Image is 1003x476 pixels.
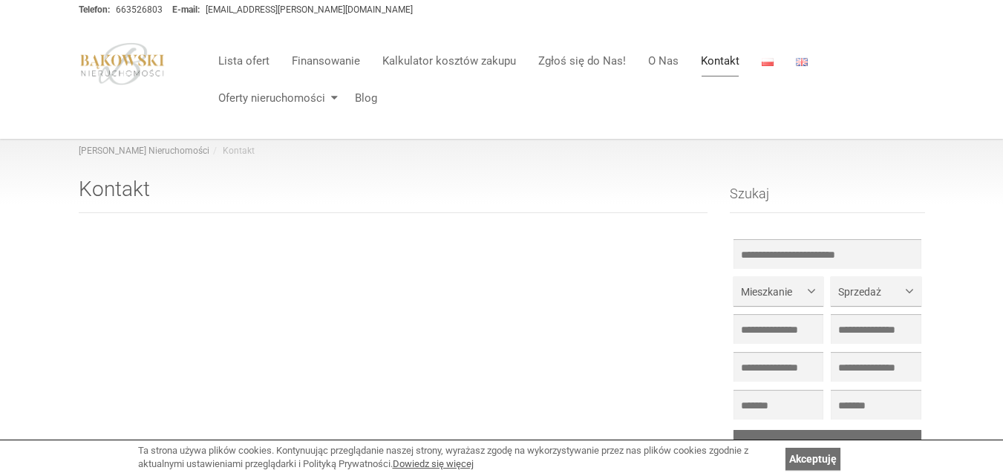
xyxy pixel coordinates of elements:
a: [PERSON_NAME] Nieruchomości [79,146,209,156]
span: Sprzedaż [838,284,902,299]
a: 663526803 [116,4,163,15]
strong: Telefon: [79,4,110,15]
a: Lista ofert [207,46,281,76]
span: Mieszkanie [741,284,805,299]
a: Dowiedz się więcej [393,458,474,469]
button: Sprzedaż [831,276,921,306]
a: [EMAIL_ADDRESS][PERSON_NAME][DOMAIN_NAME] [206,4,413,15]
a: Kalkulator kosztów zakupu [371,46,527,76]
h1: Kontakt [79,178,708,213]
a: Kontakt [690,46,751,76]
img: Polski [762,58,774,66]
a: Oferty nieruchomości [207,83,344,113]
a: Blog [344,83,377,113]
img: logo [79,42,166,85]
strong: E-mail: [172,4,200,15]
a: Finansowanie [281,46,371,76]
a: Zgłoś się do Nas! [527,46,637,76]
li: Kontakt [209,145,255,157]
div: Ta strona używa plików cookies. Kontynuując przeglądanie naszej strony, wyrażasz zgodę na wykorzy... [138,444,778,472]
a: Akceptuję [785,448,840,470]
button: Mieszkanie [734,276,823,306]
img: English [796,58,808,66]
a: O Nas [637,46,690,76]
h3: Szukaj [730,186,925,213]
